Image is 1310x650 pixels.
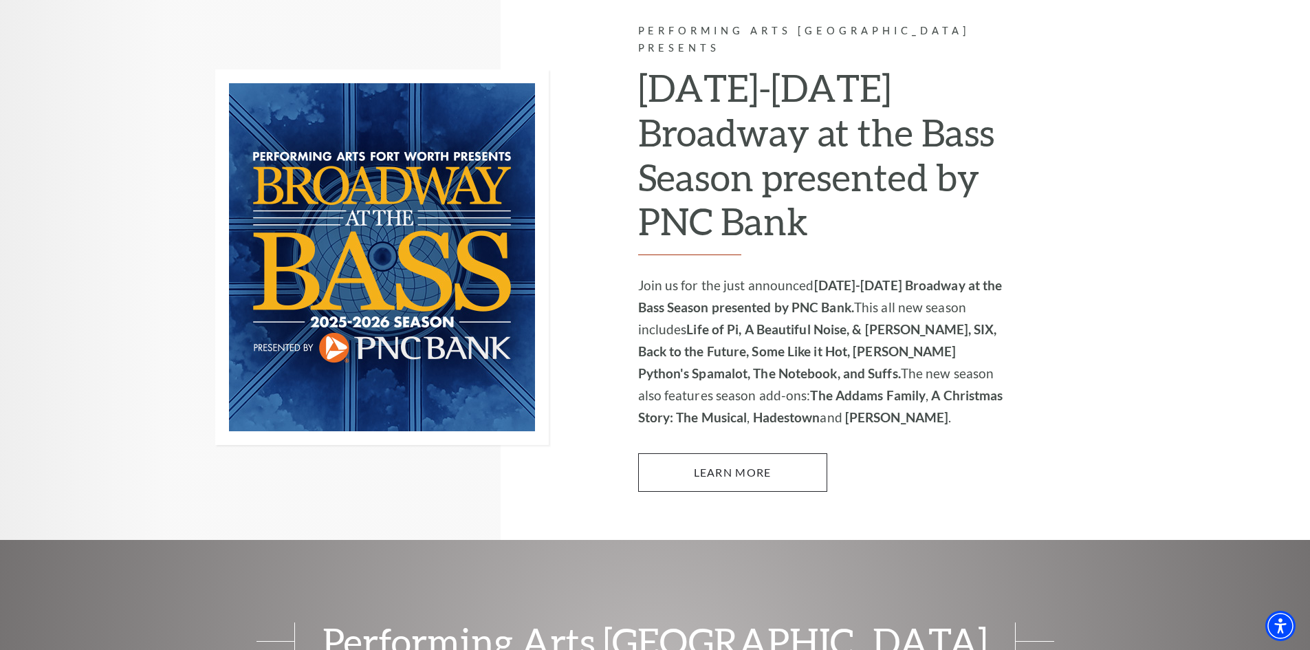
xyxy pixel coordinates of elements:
a: Learn More 2025-2026 Broadway at the Bass Season presented by PNC Bank [638,453,827,492]
img: Performing Arts Fort Worth Presents [215,69,549,445]
strong: The Addams Family [810,387,926,403]
p: Join us for the just announced This all new season includes The new season also features season a... [638,274,1006,429]
strong: [PERSON_NAME] [845,409,948,425]
strong: Hadestown [753,409,820,425]
strong: A Christmas Story: The Musical [638,387,1003,425]
div: Accessibility Menu [1265,611,1296,641]
strong: Life of Pi, A Beautiful Noise, & [PERSON_NAME], SIX, Back to the Future, Some Like it Hot, [PERSO... [638,321,997,381]
strong: [DATE]-[DATE] Broadway at the Bass Season presented by PNC Bank. [638,277,1003,315]
p: Performing Arts [GEOGRAPHIC_DATA] Presents [638,23,1006,57]
h2: [DATE]-[DATE] Broadway at the Bass Season presented by PNC Bank [638,65,1006,255]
